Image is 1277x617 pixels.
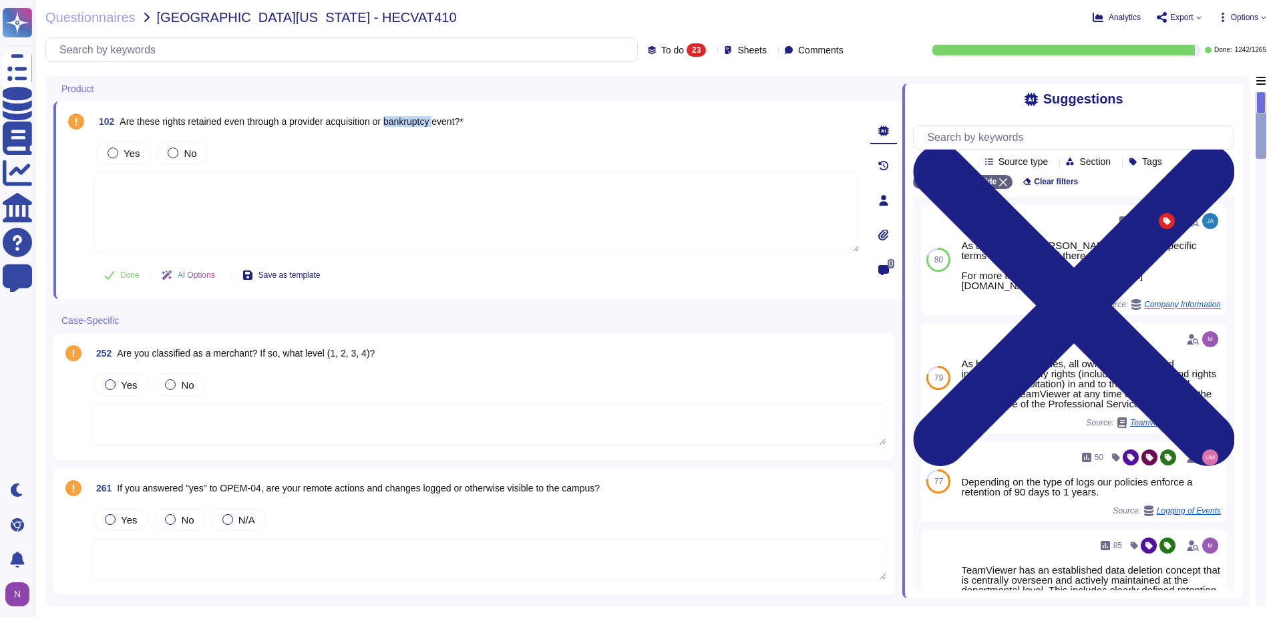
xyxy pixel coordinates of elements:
span: 0 [888,259,895,268]
button: user [3,580,39,609]
input: Search by keywords [920,126,1234,149]
button: Save as template [232,262,331,288]
button: Analytics [1093,12,1141,23]
span: Yes [124,148,140,159]
button: Done [94,262,150,288]
span: 252 [91,349,112,358]
span: Yes [121,514,137,526]
span: Questionnaires [45,11,136,24]
span: No [181,379,194,391]
span: Comments [798,45,844,55]
img: user [1202,538,1218,554]
span: AI Options [178,271,215,279]
span: 102 [94,117,114,126]
span: Done [120,271,140,279]
img: user [1202,449,1218,465]
span: Analytics [1109,13,1141,21]
span: Are you classified as a merchant? If so, what level (1, 2, 3, 4)? [117,348,375,359]
span: Product [61,84,94,93]
span: 261 [91,483,112,493]
span: N/A [238,514,255,526]
span: No [184,148,196,159]
img: user [1202,213,1218,229]
span: Yes [121,379,137,391]
span: To do [661,45,684,55]
span: Case-Specific [61,316,119,325]
span: 85 [1113,542,1122,550]
span: Are these rights retained even through a provider acquisition or bankruptcy event?* [120,116,463,127]
img: user [1202,331,1218,347]
span: Save as template [258,271,321,279]
span: 79 [934,374,943,382]
span: Options [1231,13,1258,21]
span: Sheets [737,45,767,55]
img: user [5,582,29,606]
input: Search by keywords [53,38,637,61]
span: No [181,514,194,526]
div: 23 [687,43,706,57]
span: 80 [934,256,943,264]
span: [GEOGRAPHIC_DATA][US_STATE] - HECVAT410 [157,11,457,24]
span: Done: [1214,47,1232,53]
span: 1242 / 1265 [1235,47,1266,53]
span: If you answered "yes" to OPEM-04, are your remote actions and changes logged or otherwise visible... [117,483,600,493]
span: Export [1170,13,1194,21]
span: 77 [934,477,943,485]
